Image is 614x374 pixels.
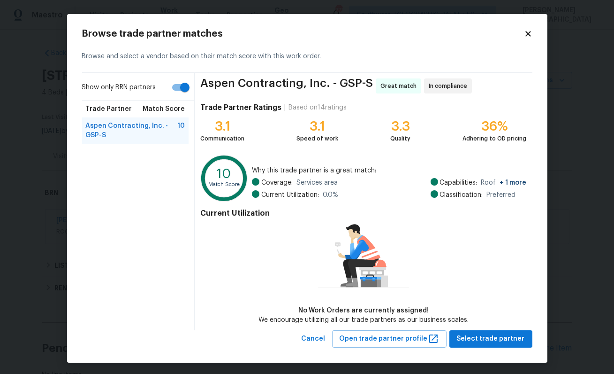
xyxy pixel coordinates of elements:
span: Match Score [143,104,185,114]
span: Why this trade partner is a great match: [252,166,527,175]
span: Aspen Contracting, Inc. - GSP-S [200,78,373,93]
span: + 1 more [500,179,527,186]
text: Match Score [209,182,240,187]
span: Coverage: [261,178,293,187]
div: | [281,103,288,112]
div: Quality [390,134,410,143]
span: Great match [380,81,420,91]
div: 3.3 [390,122,410,131]
span: Trade Partner [86,104,132,114]
div: No Work Orders are currently assigned! [258,306,469,315]
div: Adhering to OD pricing [463,134,527,143]
text: 10 [217,168,232,181]
h4: Trade Partner Ratings [200,103,281,112]
span: 10 [177,121,185,140]
h2: Browse trade partner matches [82,29,524,39]
span: Services area [296,178,338,187]
div: We encourage utilizing all our trade partners as our business scales. [258,315,469,325]
span: Show only BRN partners [82,83,156,93]
span: Preferred [487,190,516,200]
span: Select trade partner [457,333,525,345]
span: Roof [481,178,527,187]
div: Speed of work [296,134,338,143]
div: Communication [200,134,244,143]
span: Open trade partner profile [340,333,439,345]
div: Based on 14 ratings [288,103,347,112]
button: Cancel [298,330,329,348]
h4: Current Utilization [200,209,526,218]
span: Aspen Contracting, Inc. - GSP-S [86,121,178,140]
div: 3.1 [200,122,244,131]
span: Current Utilization: [261,190,319,200]
span: In compliance [429,81,471,91]
div: 3.1 [296,122,338,131]
span: Classification: [440,190,483,200]
span: 0.0 % [323,190,338,200]
button: Select trade partner [449,330,532,348]
button: Open trade partner profile [332,330,447,348]
div: 36% [463,122,527,131]
span: Capabilities: [440,178,478,187]
span: Cancel [302,333,326,345]
div: Browse and select a vendor based on their match score with this work order. [82,40,532,73]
